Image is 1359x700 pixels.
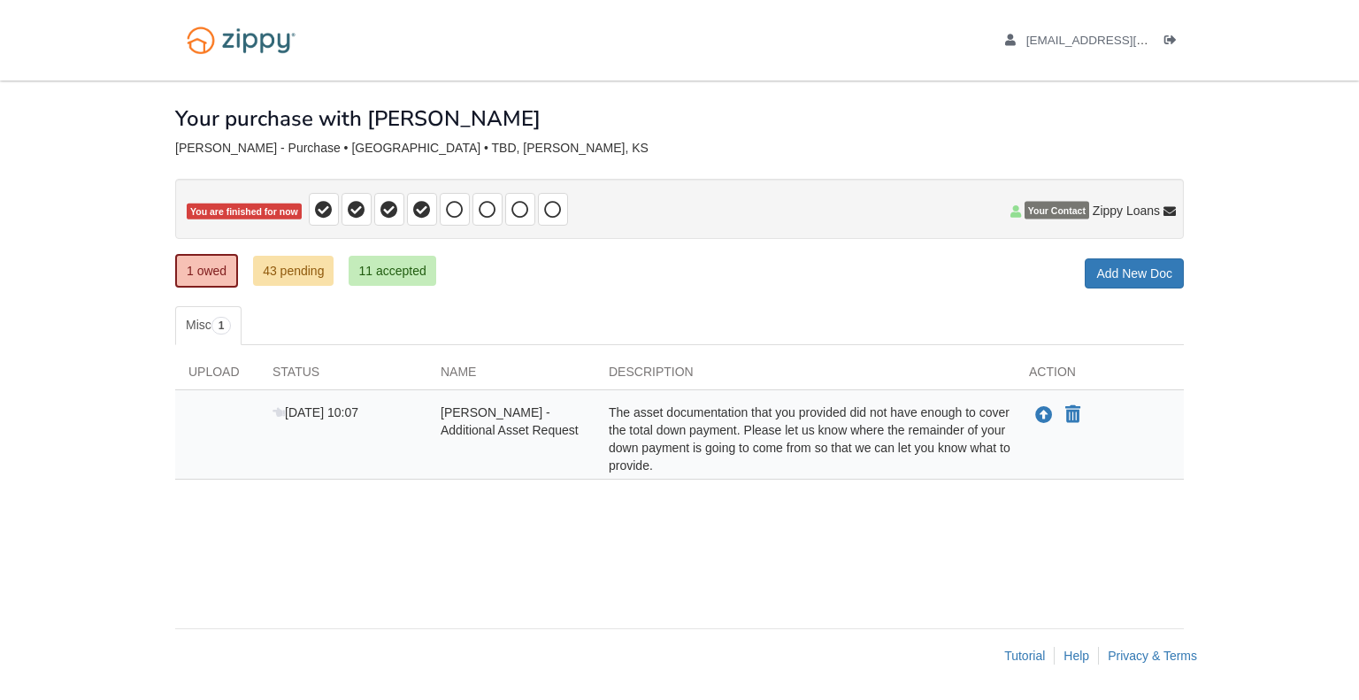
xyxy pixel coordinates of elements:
[175,18,307,63] img: Logo
[1026,34,1229,47] span: renegaderay72@gmail.com
[349,256,435,286] a: 11 accepted
[211,317,232,335] span: 1
[1093,202,1160,219] span: Zippy Loans
[1033,404,1055,427] button: Upload RAYMOND HARLEMAN - Additional Asset Request
[1016,363,1184,389] div: Action
[1164,34,1184,51] a: Log out
[427,363,595,389] div: Name
[175,363,259,389] div: Upload
[175,306,242,345] a: Misc
[1025,202,1089,219] span: Your Contact
[175,141,1184,156] div: [PERSON_NAME] - Purchase • [GEOGRAPHIC_DATA] • TBD, [PERSON_NAME], KS
[253,256,334,286] a: 43 pending
[595,363,1016,389] div: Description
[1004,649,1045,663] a: Tutorial
[175,254,238,288] a: 1 owed
[1063,404,1082,426] button: Declare RAYMOND HARLEMAN - Additional Asset Request not applicable
[595,404,1016,474] div: The asset documentation that you provided did not have enough to cover the total down payment. Pl...
[1063,649,1089,663] a: Help
[175,107,541,130] h1: Your purchase with [PERSON_NAME]
[1108,649,1197,663] a: Privacy & Terms
[259,363,427,389] div: Status
[273,405,358,419] span: [DATE] 10:07
[187,204,302,220] span: You are finished for now
[1005,34,1229,51] a: edit profile
[1085,258,1184,288] a: Add New Doc
[441,405,579,437] span: [PERSON_NAME] - Additional Asset Request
